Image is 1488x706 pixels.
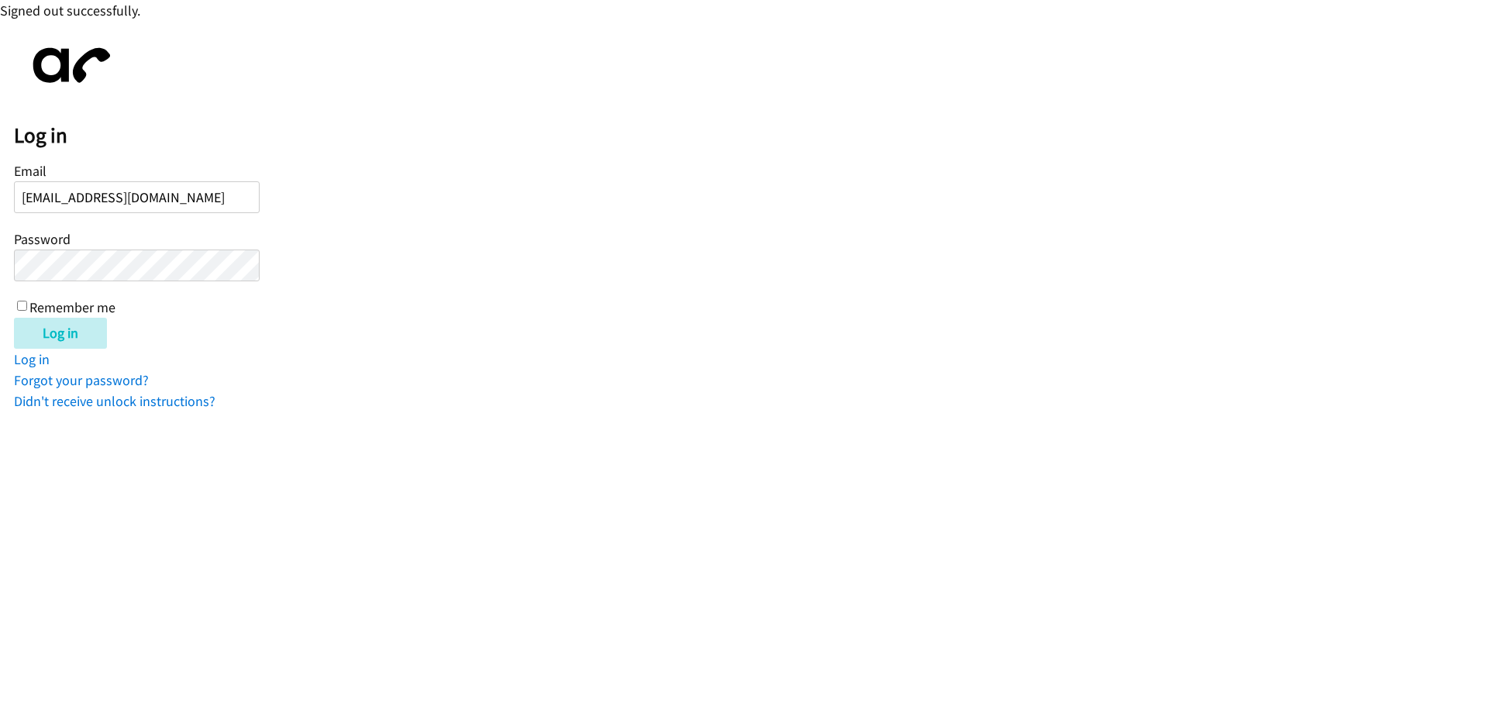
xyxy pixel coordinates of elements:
[14,350,50,368] a: Log in
[14,230,71,248] label: Password
[29,298,115,316] label: Remember me
[14,318,107,349] input: Log in
[14,122,1488,149] h2: Log in
[14,371,149,389] a: Forgot your password?
[14,35,122,96] img: aphone-8a226864a2ddd6a5e75d1ebefc011f4aa8f32683c2d82f3fb0802fe031f96514.svg
[14,162,46,180] label: Email
[14,392,215,410] a: Didn't receive unlock instructions?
